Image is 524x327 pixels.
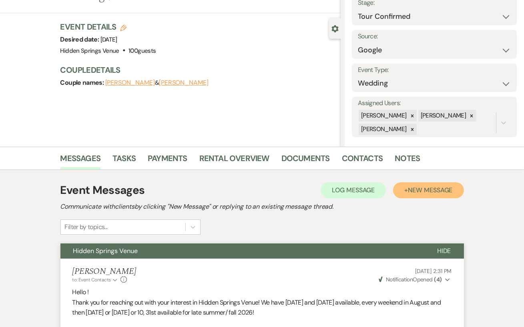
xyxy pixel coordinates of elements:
[128,47,156,55] span: 100 guests
[72,276,118,283] button: to: Event Contacts
[379,276,442,283] span: Opened
[199,152,269,169] a: Rental Overview
[321,182,386,198] button: Log Message
[60,243,424,259] button: Hidden Springs Venue
[386,276,413,283] span: Notification
[72,277,111,283] span: to: Event Contacts
[418,110,468,122] div: [PERSON_NAME]
[73,247,138,255] span: Hidden Springs Venue
[415,267,452,275] span: [DATE] 2:31 PM
[72,267,136,277] h5: [PERSON_NAME]
[437,247,451,255] span: Hide
[342,152,383,169] a: Contacts
[105,79,209,87] span: &
[332,186,375,194] span: Log Message
[60,78,105,87] span: Couple names:
[395,152,420,169] a: Notes
[358,64,511,76] label: Event Type:
[434,276,442,283] strong: ( 4 )
[105,80,155,86] button: [PERSON_NAME]
[112,152,136,169] a: Tasks
[281,152,330,169] a: Documents
[359,124,408,135] div: [PERSON_NAME]
[60,202,464,211] h2: Communicate with clients by clicking "New Message" or replying to an existing message thread.
[359,110,408,122] div: [PERSON_NAME]
[72,288,89,296] span: Hello !
[148,152,187,169] a: Payments
[60,64,333,76] h3: Couple Details
[331,24,339,32] button: Close lead details
[424,243,464,259] button: Hide
[60,21,156,32] h3: Event Details
[377,275,452,284] button: NotificationOpened (4)
[358,31,511,42] label: Source:
[393,182,464,198] button: +New Message
[60,182,145,199] h1: Event Messages
[65,222,108,232] div: Filter by topics...
[60,47,119,55] span: Hidden Springs Venue
[72,298,441,317] span: Thank you for reaching out with your interest in Hidden Springs Venue! We have [DATE] and [DATE] ...
[100,36,117,44] span: [DATE]
[159,80,209,86] button: [PERSON_NAME]
[358,98,511,109] label: Assigned Users:
[408,186,452,194] span: New Message
[60,35,100,44] span: Desired date:
[60,152,101,169] a: Messages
